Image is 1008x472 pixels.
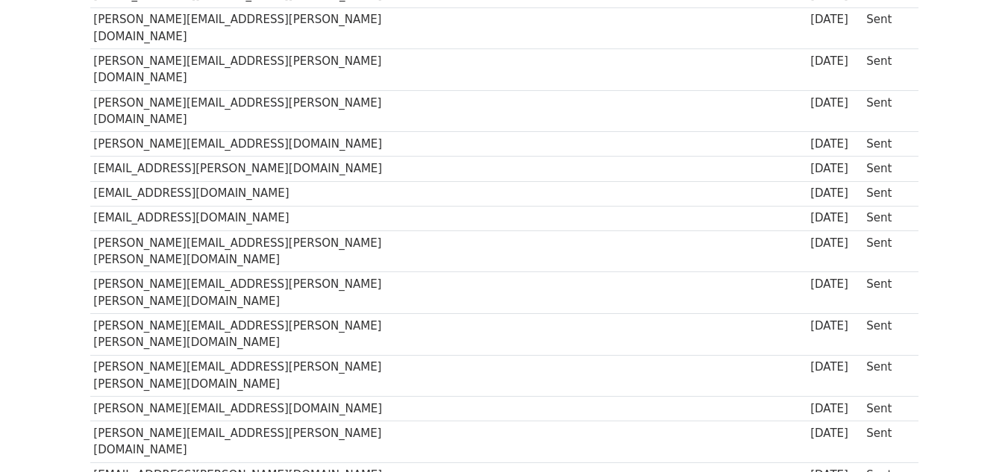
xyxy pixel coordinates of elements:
[863,206,910,230] td: Sent
[90,132,471,157] td: [PERSON_NAME][EMAIL_ADDRESS][DOMAIN_NAME]
[863,272,910,314] td: Sent
[810,425,860,442] div: [DATE]
[90,421,471,463] td: [PERSON_NAME][EMAIL_ADDRESS][PERSON_NAME][DOMAIN_NAME]
[90,49,471,91] td: [PERSON_NAME][EMAIL_ADDRESS][PERSON_NAME][DOMAIN_NAME]
[863,397,910,421] td: Sent
[863,421,910,463] td: Sent
[810,235,860,252] div: [DATE]
[90,90,471,132] td: [PERSON_NAME][EMAIL_ADDRESS][PERSON_NAME][DOMAIN_NAME]
[810,136,860,153] div: [DATE]
[810,185,860,202] div: [DATE]
[90,272,471,314] td: [PERSON_NAME][EMAIL_ADDRESS][PERSON_NAME][PERSON_NAME][DOMAIN_NAME]
[863,132,910,157] td: Sent
[810,400,860,418] div: [DATE]
[90,313,471,355] td: [PERSON_NAME][EMAIL_ADDRESS][PERSON_NAME][PERSON_NAME][DOMAIN_NAME]
[863,7,910,49] td: Sent
[863,230,910,272] td: Sent
[933,400,1008,472] iframe: Chat Widget
[863,355,910,397] td: Sent
[810,160,860,177] div: [DATE]
[810,11,860,28] div: [DATE]
[810,210,860,227] div: [DATE]
[810,276,860,293] div: [DATE]
[90,181,471,206] td: [EMAIL_ADDRESS][DOMAIN_NAME]
[90,206,471,230] td: [EMAIL_ADDRESS][DOMAIN_NAME]
[810,95,860,112] div: [DATE]
[90,355,471,397] td: [PERSON_NAME][EMAIL_ADDRESS][PERSON_NAME][PERSON_NAME][DOMAIN_NAME]
[90,7,471,49] td: [PERSON_NAME][EMAIL_ADDRESS][PERSON_NAME][DOMAIN_NAME]
[810,53,860,70] div: [DATE]
[863,313,910,355] td: Sent
[863,49,910,91] td: Sent
[810,318,860,335] div: [DATE]
[863,181,910,206] td: Sent
[863,90,910,132] td: Sent
[810,359,860,376] div: [DATE]
[90,230,471,272] td: [PERSON_NAME][EMAIL_ADDRESS][PERSON_NAME][PERSON_NAME][DOMAIN_NAME]
[90,157,471,181] td: [EMAIL_ADDRESS][PERSON_NAME][DOMAIN_NAME]
[90,397,471,421] td: [PERSON_NAME][EMAIL_ADDRESS][DOMAIN_NAME]
[863,157,910,181] td: Sent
